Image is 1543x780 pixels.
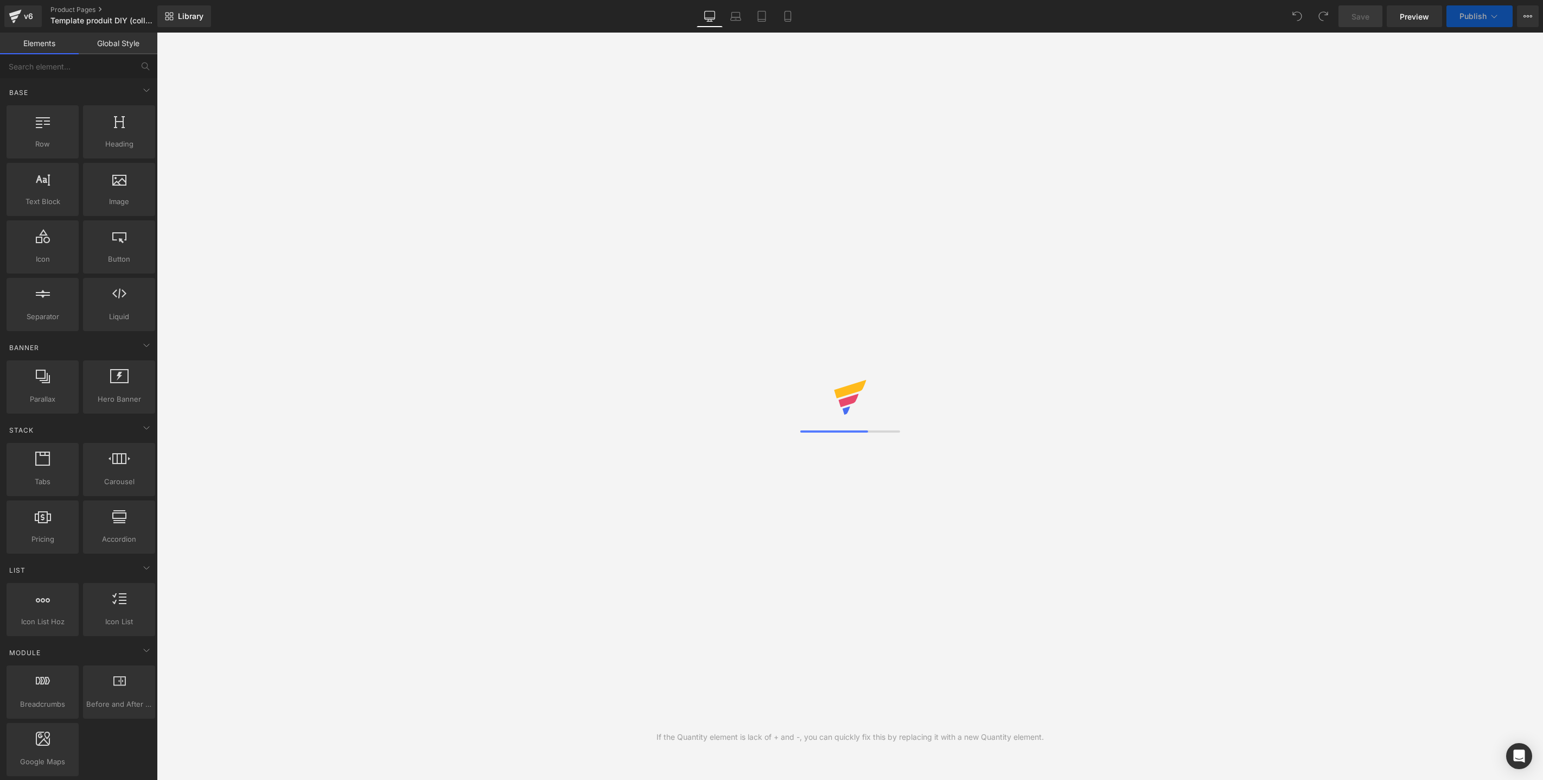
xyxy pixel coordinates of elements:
[10,699,75,710] span: Breadcrumbs
[50,16,155,25] span: Template produit DIY (collection à monter)
[1351,11,1369,22] span: Save
[8,343,40,353] span: Banner
[86,476,152,487] span: Carousel
[10,311,75,322] span: Separator
[50,5,175,14] a: Product Pages
[1400,11,1429,22] span: Preview
[8,648,42,658] span: Module
[10,394,75,405] span: Parallax
[10,476,75,487] span: Tabs
[1446,5,1513,27] button: Publish
[8,425,35,435] span: Stack
[10,196,75,207] span: Text Block
[10,253,75,265] span: Icon
[1312,5,1334,27] button: Redo
[1517,5,1539,27] button: More
[86,196,152,207] span: Image
[10,616,75,627] span: Icon List Hoz
[10,534,75,545] span: Pricing
[775,5,801,27] a: Mobile
[723,5,749,27] a: Laptop
[8,565,27,575] span: List
[1459,12,1487,21] span: Publish
[86,253,152,265] span: Button
[79,33,157,54] a: Global Style
[86,394,152,405] span: Hero Banner
[86,534,152,545] span: Accordion
[749,5,775,27] a: Tablet
[86,699,152,710] span: Before and After Images
[178,11,203,21] span: Library
[86,311,152,322] span: Liquid
[86,616,152,627] span: Icon List
[86,138,152,150] span: Heading
[157,5,211,27] a: New Library
[656,731,1044,743] div: If the Quantity element is lack of + and -, you can quickly fix this by replacing it with a new Q...
[4,5,42,27] a: v6
[1506,743,1532,769] div: Open Intercom Messenger
[697,5,723,27] a: Desktop
[1387,5,1442,27] a: Preview
[10,756,75,768] span: Google Maps
[22,9,35,23] div: v6
[10,138,75,150] span: Row
[1286,5,1308,27] button: Undo
[8,87,29,98] span: Base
